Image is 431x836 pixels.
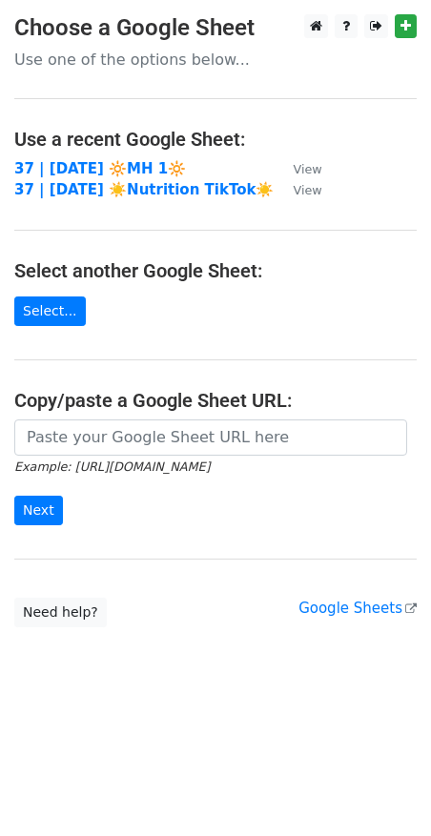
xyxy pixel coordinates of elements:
[14,160,186,177] a: 37 | [DATE] 🔆MH 1🔆
[14,459,210,474] small: Example: [URL][DOMAIN_NAME]
[14,181,274,198] a: 37 | [DATE] ☀️Nutrition TikTok☀️
[293,183,321,197] small: View
[14,50,417,70] p: Use one of the options below...
[14,296,86,326] a: Select...
[293,162,321,176] small: View
[14,496,63,525] input: Next
[14,389,417,412] h4: Copy/paste a Google Sheet URL:
[14,14,417,42] h3: Choose a Google Sheet
[274,181,321,198] a: View
[14,128,417,151] h4: Use a recent Google Sheet:
[14,259,417,282] h4: Select another Google Sheet:
[14,598,107,627] a: Need help?
[298,600,417,617] a: Google Sheets
[14,419,407,456] input: Paste your Google Sheet URL here
[274,160,321,177] a: View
